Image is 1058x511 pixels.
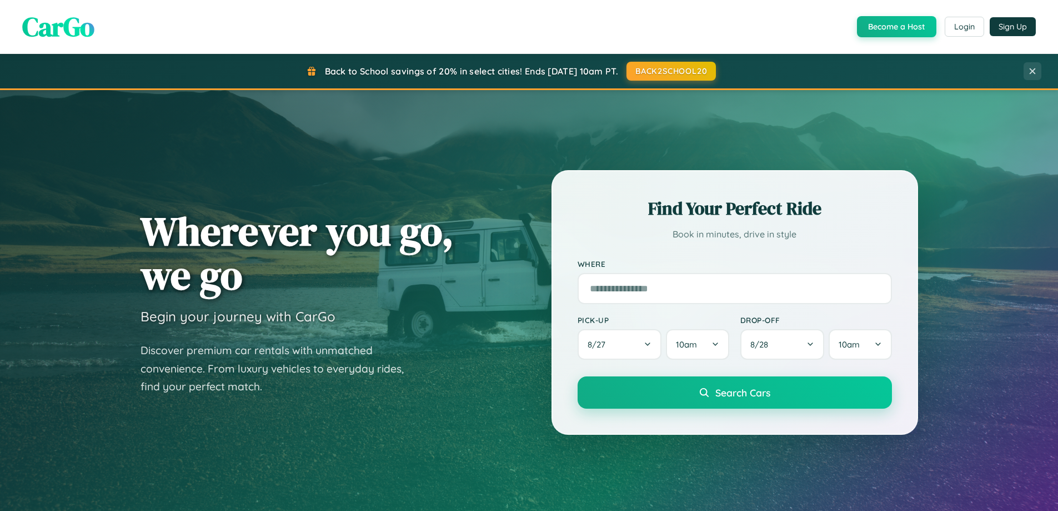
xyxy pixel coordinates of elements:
button: BACK2SCHOOL20 [626,62,716,81]
h3: Begin your journey with CarGo [141,308,335,325]
button: 8/28 [740,329,825,360]
button: Login [945,17,984,37]
button: 10am [829,329,891,360]
span: CarGo [22,8,94,45]
span: 10am [676,339,697,350]
p: Book in minutes, drive in style [578,226,892,242]
span: 8 / 28 [750,339,774,350]
button: 8/27 [578,329,662,360]
h1: Wherever you go, we go [141,209,454,297]
label: Drop-off [740,315,892,325]
span: Search Cars [715,386,770,399]
button: Sign Up [990,17,1036,36]
button: Become a Host [857,16,936,37]
span: 8 / 27 [588,339,611,350]
button: Search Cars [578,376,892,409]
label: Pick-up [578,315,729,325]
span: Back to School savings of 20% in select cities! Ends [DATE] 10am PT. [325,66,618,77]
h2: Find Your Perfect Ride [578,196,892,221]
p: Discover premium car rentals with unmatched convenience. From luxury vehicles to everyday rides, ... [141,341,418,396]
button: 10am [666,329,729,360]
label: Where [578,259,892,269]
span: 10am [839,339,860,350]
